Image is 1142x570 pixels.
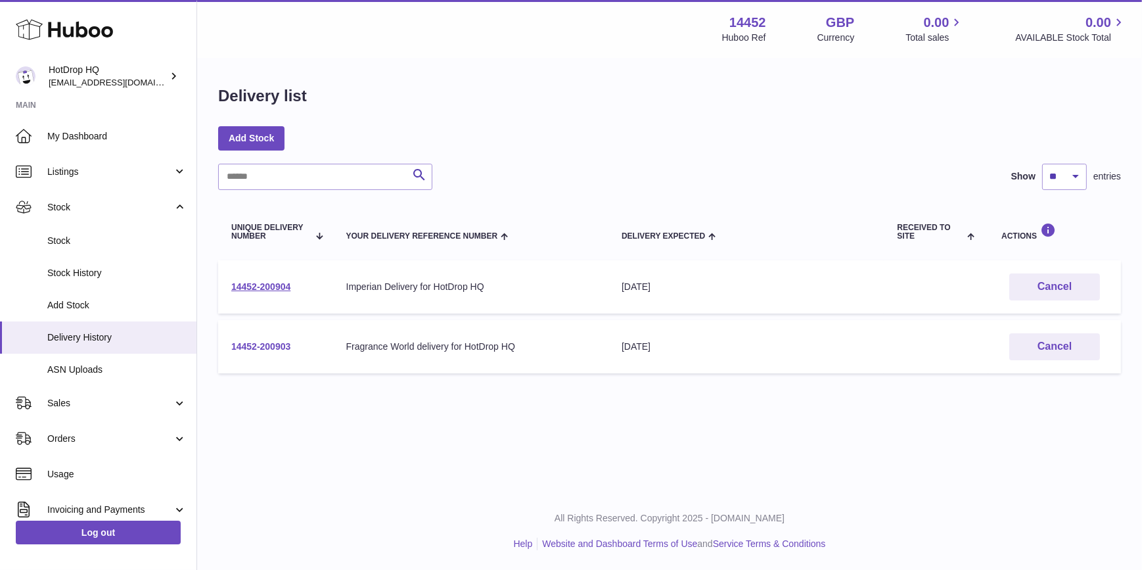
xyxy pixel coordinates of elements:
h1: Delivery list [218,85,307,107]
span: Stock [47,201,173,214]
button: Cancel [1009,333,1100,360]
span: AVAILABLE Stock Total [1015,32,1126,44]
a: 14452-200903 [231,341,290,352]
a: Log out [16,521,181,544]
span: [EMAIL_ADDRESS][DOMAIN_NAME] [49,77,193,87]
span: Add Stock [47,299,187,312]
div: Fragrance World delivery for HotDrop HQ [346,341,595,353]
p: All Rights Reserved. Copyright 2025 - [DOMAIN_NAME] [208,512,1131,525]
span: Stock [47,235,187,247]
span: entries [1093,170,1121,183]
span: Unique Delivery Number [231,224,308,241]
img: internalAdmin-14452@internal.huboo.com [16,66,35,86]
span: Delivery History [47,331,187,344]
li: and [537,538,825,550]
div: [DATE] [622,281,871,293]
label: Show [1011,170,1036,183]
a: Website and Dashboard Terms of Use [542,538,697,549]
span: 0.00 [1085,14,1111,32]
a: Help [514,538,533,549]
div: [DATE] [622,341,871,353]
span: Sales [47,397,173,410]
div: Huboo Ref [722,32,766,44]
a: 0.00 AVAILABLE Stock Total [1015,14,1126,44]
span: Usage [47,468,187,481]
span: Received to Site [897,224,963,241]
div: Currency [817,32,855,44]
span: Delivery Expected [622,232,705,241]
span: Invoicing and Payments [47,504,173,516]
strong: GBP [826,14,854,32]
span: 0.00 [924,14,949,32]
div: Imperian Delivery for HotDrop HQ [346,281,595,293]
a: 0.00 Total sales [905,14,964,44]
strong: 14452 [729,14,766,32]
div: Actions [1001,223,1108,241]
a: Service Terms & Conditions [713,538,826,549]
div: HotDrop HQ [49,64,167,89]
button: Cancel [1009,273,1100,300]
a: 14452-200904 [231,281,290,292]
span: Your Delivery Reference Number [346,232,498,241]
span: Orders [47,433,173,445]
span: Listings [47,166,173,178]
span: Stock History [47,267,187,279]
span: Total sales [905,32,964,44]
span: ASN Uploads [47,364,187,376]
a: Add Stock [218,126,285,150]
span: My Dashboard [47,130,187,143]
